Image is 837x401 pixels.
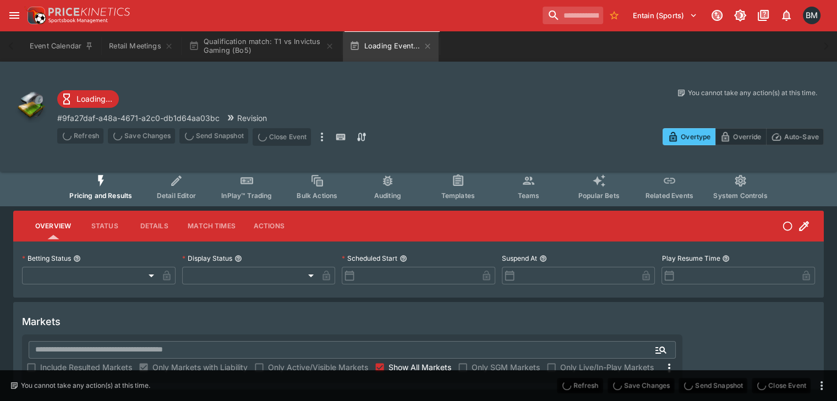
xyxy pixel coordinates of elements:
[234,255,242,262] button: Display Status
[784,131,819,142] p: Auto-Save
[753,6,773,25] button: Documentation
[73,255,81,262] button: Betting Status
[69,191,132,200] span: Pricing and Results
[182,31,341,62] button: Qualification match: T1 vs Invictus Gaming (Bo5)
[152,361,248,373] span: Only Markets with Liability
[343,31,439,62] button: Loading Event...
[663,128,715,145] button: Overtype
[4,6,24,25] button: open drawer
[651,340,671,360] button: Open
[374,191,401,200] span: Auditing
[766,128,824,145] button: Auto-Save
[661,254,720,263] p: Play Resume Time
[800,3,824,28] button: Byron Monk
[730,6,750,25] button: Toggle light/dark mode
[21,381,150,391] p: You cannot take any action(s) at this time.
[543,7,603,24] input: search
[715,128,766,145] button: Override
[13,88,48,123] img: other.png
[129,213,179,239] button: Details
[268,361,368,373] span: Only Active/Visible Markets
[539,255,547,262] button: Suspend At
[389,361,451,373] span: Show All Markets
[688,88,817,98] p: You cannot take any action(s) at this time.
[24,4,46,26] img: PriceKinetics Logo
[297,191,337,200] span: Bulk Actions
[102,31,179,62] button: Retail Meetings
[605,7,623,24] button: No Bookmarks
[61,167,776,206] div: Event type filters
[645,191,693,200] span: Related Events
[23,31,100,62] button: Event Calendar
[681,131,710,142] p: Overtype
[57,112,220,124] p: Copy To Clipboard
[560,361,654,373] span: Only Live/In-Play Markets
[76,93,112,105] p: Loading...
[244,213,294,239] button: Actions
[221,191,272,200] span: InPlay™ Trading
[342,254,397,263] p: Scheduled Start
[776,6,796,25] button: Notifications
[707,6,727,25] button: Connected to PK
[663,128,824,145] div: Start From
[22,254,71,263] p: Betting Status
[26,213,80,239] button: Overview
[48,18,108,23] img: Sportsbook Management
[626,7,704,24] button: Select Tenant
[22,315,61,328] h5: Markets
[578,191,620,200] span: Popular Bets
[713,191,767,200] span: System Controls
[733,131,761,142] p: Override
[815,379,828,392] button: more
[237,112,267,124] p: Revision
[472,361,540,373] span: Only SGM Markets
[663,361,676,375] svg: More
[40,361,132,373] span: Include Resulted Markets
[179,213,244,239] button: Match Times
[517,191,539,200] span: Teams
[502,254,537,263] p: Suspend At
[48,8,130,16] img: PriceKinetics
[80,213,129,239] button: Status
[157,191,196,200] span: Detail Editor
[400,255,407,262] button: Scheduled Start
[722,255,730,262] button: Play Resume Time
[315,128,329,146] button: more
[441,191,475,200] span: Templates
[182,254,232,263] p: Display Status
[803,7,820,24] div: Byron Monk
